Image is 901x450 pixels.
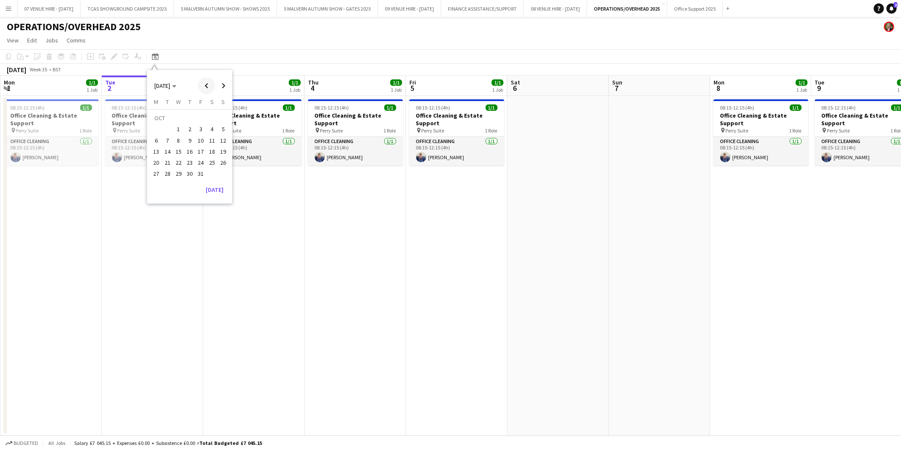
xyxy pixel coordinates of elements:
[185,135,195,146] span: 9
[822,104,856,111] span: 08:15-12:15 (4h)
[105,137,200,166] app-card-role: Office Cleaning1/108:15-12:15 (4h)[PERSON_NAME]
[173,135,184,146] span: 8
[409,137,504,166] app-card-role: Office Cleaning1/108:15-12:15 (4h)[PERSON_NAME]
[884,22,894,32] app-user-avatar: Emily Jauncey
[667,0,723,17] button: Office Support 2025
[154,82,170,90] span: [DATE]
[3,83,15,93] span: 1
[162,168,173,179] button: 28-10-2025
[611,83,622,93] span: 7
[7,65,26,74] div: [DATE]
[151,169,162,179] span: 27
[221,98,225,106] span: S
[162,135,173,146] button: 07-10-2025
[4,99,99,166] div: 08:15-12:15 (4h)1/1Office Cleaning & Estate Support Perry Suite1 RoleOffice Cleaning1/108:15-12:1...
[105,99,200,166] app-job-card: 08:15-12:15 (4h)1/1Office Cleaning & Estate Support Perry Suite1 RoleOffice Cleaning1/108:15-12:1...
[45,37,58,44] span: Jobs
[151,157,162,168] span: 20
[207,157,217,168] span: 25
[714,79,725,86] span: Mon
[384,127,396,134] span: 1 Role
[207,135,217,146] span: 11
[80,104,92,111] span: 1/1
[195,168,206,179] button: 31-10-2025
[4,79,15,86] span: Mon
[74,440,262,446] div: Salary £7 045.15 + Expenses £0.00 + Subsistence £0.00 =
[28,66,49,73] span: Week 35
[4,439,39,448] button: Budgeted
[188,98,191,106] span: T
[207,99,302,166] app-job-card: 08:15-12:15 (4h)1/1Office Cleaning & Estate Support Perry Suite1 RoleOffice Cleaning1/108:15-12:1...
[184,124,195,135] button: 02-10-2025
[199,440,262,446] span: Total Budgeted £7 045.15
[151,78,180,93] button: Choose month and year
[814,83,825,93] span: 9
[218,146,229,157] button: 19-10-2025
[215,77,232,94] button: Next month
[154,98,158,106] span: M
[277,0,378,17] button: 5 MALVERN AUTUMN SHOW - GATES 2025
[391,87,402,93] div: 1 Job
[53,66,61,73] div: BST
[492,87,503,93] div: 1 Job
[524,0,587,17] button: 08 VENUE HIRE - [DATE]
[790,104,802,111] span: 1/1
[173,135,184,146] button: 08-10-2025
[112,104,146,111] span: 08:15-12:15 (4h)
[4,112,99,127] h3: Office Cleaning & Estate Support
[81,0,174,17] button: TCAS SHOWGROUND CAMPSITE 2025
[511,79,520,86] span: Sat
[207,112,302,127] h3: Office Cleaning & Estate Support
[207,124,218,135] button: 04-10-2025
[162,135,173,146] span: 7
[378,0,441,17] button: 09 VENUE HIRE - [DATE]
[173,146,184,157] span: 15
[67,37,86,44] span: Comms
[485,127,498,134] span: 1 Role
[207,135,218,146] button: 11-10-2025
[207,146,218,157] button: 18-10-2025
[218,124,228,135] span: 5
[173,168,184,179] button: 29-10-2025
[726,127,749,134] span: Perry Suite
[11,104,45,111] span: 08:15-12:15 (4h)
[198,77,215,94] button: Previous month
[151,157,162,168] button: 20-10-2025
[47,440,67,446] span: All jobs
[308,112,403,127] h3: Office Cleaning & Estate Support
[151,135,162,146] button: 06-10-2025
[714,99,809,166] app-job-card: 08:15-12:15 (4h)1/1Office Cleaning & Estate Support Perry Suite1 RoleOffice Cleaning1/108:15-12:1...
[308,137,403,166] app-card-role: Office Cleaning1/108:15-12:15 (4h)[PERSON_NAME]
[184,146,195,157] button: 16-10-2025
[408,83,416,93] span: 5
[162,157,173,168] span: 21
[151,168,162,179] button: 27-10-2025
[283,104,295,111] span: 1/1
[63,35,89,46] a: Comms
[87,87,98,93] div: 1 Job
[218,146,228,157] span: 19
[207,124,217,135] span: 4
[796,79,808,86] span: 1/1
[207,137,302,166] app-card-role: Office Cleaning1/108:15-12:15 (4h)[PERSON_NAME]
[17,0,81,17] button: 07 VENUE HIRE - [DATE]
[308,99,403,166] app-job-card: 08:15-12:15 (4h)1/1Office Cleaning & Estate Support Perry Suite1 RoleOffice Cleaning1/108:15-12:1...
[4,137,99,166] app-card-role: Office Cleaning1/108:15-12:15 (4h)[PERSON_NAME]
[409,99,504,166] app-job-card: 08:15-12:15 (4h)1/1Office Cleaning & Estate Support Perry Suite1 RoleOffice Cleaning1/108:15-12:1...
[24,35,40,46] a: Edit
[3,35,22,46] a: View
[827,127,850,134] span: Perry Suite
[894,2,898,8] span: 2
[196,135,206,146] span: 10
[195,157,206,168] button: 24-10-2025
[887,3,897,14] a: 2
[162,169,173,179] span: 28
[7,20,141,33] h1: OPERATIONS/OVERHEAD 2025
[185,146,195,157] span: 16
[509,83,520,93] span: 6
[210,98,214,106] span: S
[486,104,498,111] span: 1/1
